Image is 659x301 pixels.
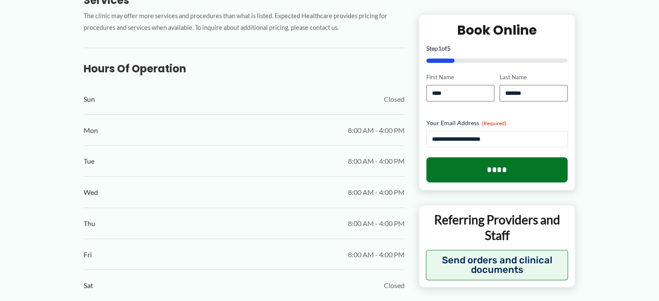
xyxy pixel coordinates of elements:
[447,45,451,52] span: 5
[84,155,94,168] span: Tue
[426,119,568,127] label: Your Email Address
[426,73,494,81] label: First Name
[384,279,405,292] span: Closed
[84,217,95,230] span: Thu
[84,186,98,199] span: Wed
[384,93,405,106] span: Closed
[426,249,568,280] button: Send orders and clinical documents
[84,248,92,261] span: Fri
[84,10,405,34] p: The clinic may offer more services and procedures than what is listed. Expected Healthcare provid...
[426,212,568,243] p: Referring Providers and Staff
[348,155,405,168] span: 8:00 AM - 4:00 PM
[84,93,95,106] span: Sun
[348,217,405,230] span: 8:00 AM - 4:00 PM
[426,22,568,39] h2: Book Online
[84,62,405,75] h3: Hours of Operation
[84,124,98,137] span: Mon
[500,73,568,81] label: Last Name
[426,45,568,52] p: Step of
[348,248,405,261] span: 8:00 AM - 4:00 PM
[438,45,441,52] span: 1
[348,186,405,199] span: 8:00 AM - 4:00 PM
[482,120,506,126] span: (Required)
[348,124,405,137] span: 8:00 AM - 4:00 PM
[84,279,93,292] span: Sat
